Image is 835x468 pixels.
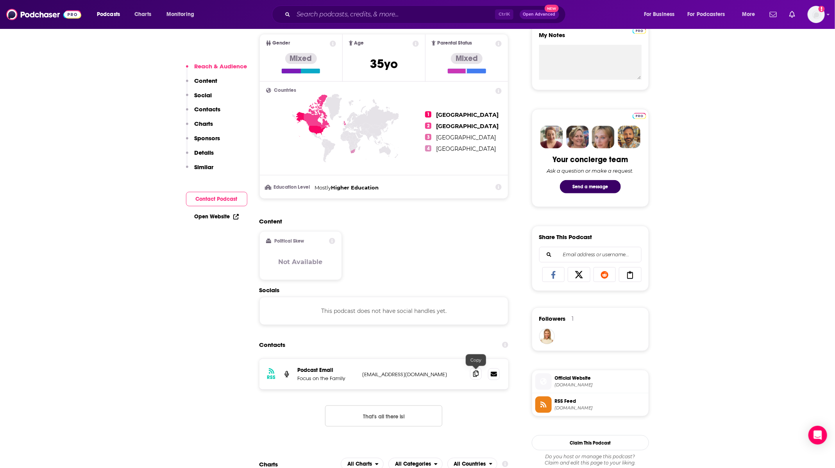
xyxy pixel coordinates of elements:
[370,56,398,71] span: 35 yo
[97,9,120,20] span: Podcasts
[161,8,204,21] button: open menu
[186,149,214,163] button: Details
[186,105,221,120] button: Contacts
[495,9,513,20] span: Ctrl K
[638,8,685,21] button: open menu
[819,6,825,12] svg: Add a profile image
[285,53,317,64] div: Mixed
[259,297,509,325] div: This podcast does not have social handles yet.
[555,375,645,382] span: Official Website
[266,185,312,190] h3: Education Level
[555,405,645,411] span: omnycontent.com
[520,10,559,19] button: Open AdvancedNew
[539,31,642,45] label: My Notes
[186,120,213,134] button: Charts
[186,91,212,106] button: Social
[808,6,825,23] img: User Profile
[436,123,499,130] span: [GEOGRAPHIC_DATA]
[279,258,323,266] h3: Not Available
[633,113,646,119] img: Podchaser Pro
[91,8,130,21] button: open menu
[279,5,573,23] div: Search podcasts, credits, & more...
[535,397,645,413] a: RSS Feed[DOMAIN_NAME]
[331,184,379,191] span: Higher Education
[808,426,827,445] div: Open Intercom Messenger
[568,267,590,282] a: Share on X/Twitter
[532,454,649,466] div: Claim and edit this page to your liking.
[767,8,780,21] a: Show notifications dropdown
[166,9,194,20] span: Monitoring
[436,145,496,152] span: [GEOGRAPHIC_DATA]
[186,134,220,149] button: Sponsors
[436,111,499,118] span: [GEOGRAPHIC_DATA]
[688,9,725,20] span: For Podcasters
[808,6,825,23] span: Logged in as ZoeJethani
[195,120,213,127] p: Charts
[542,267,565,282] a: Share on Facebook
[425,111,431,118] span: 1
[186,77,218,91] button: Content
[644,9,675,20] span: For Business
[347,461,372,467] span: All Charts
[395,461,431,467] span: All Categories
[547,168,634,174] div: Ask a question or make a request.
[274,238,304,244] h2: Political Skew
[195,105,221,113] p: Contacts
[466,354,486,366] div: Copy
[523,13,556,16] span: Open Advanced
[425,123,431,129] span: 2
[683,8,737,21] button: open menu
[742,9,755,20] span: More
[195,213,239,220] a: Open Website
[186,163,214,178] button: Similar
[618,126,640,148] img: Jon Profile
[195,77,218,84] p: Content
[540,126,563,148] img: Sydney Profile
[363,371,464,378] p: [EMAIL_ADDRESS][DOMAIN_NAME]
[633,27,646,34] a: Pro website
[594,267,616,282] a: Share on Reddit
[186,192,247,206] button: Contact Podcast
[786,8,798,21] a: Show notifications dropdown
[560,180,621,193] button: Send a message
[546,247,635,262] input: Email address or username...
[555,398,645,405] span: RSS Feed
[539,329,555,344] img: leannebush
[195,134,220,142] p: Sponsors
[545,5,559,12] span: New
[532,435,649,450] button: Claim This Podcast
[195,149,214,156] p: Details
[354,41,364,46] span: Age
[267,374,276,380] h3: RSS
[451,53,483,64] div: Mixed
[134,9,151,20] span: Charts
[259,338,286,352] h2: Contacts
[195,63,247,70] p: Reach & Audience
[6,7,81,22] img: Podchaser - Follow, Share and Rate Podcasts
[566,126,589,148] img: Barbara Profile
[259,461,278,468] h2: Charts
[425,145,431,152] span: 4
[454,461,486,467] span: All Countries
[619,267,642,282] a: Copy Link
[186,63,247,77] button: Reach & Audience
[293,8,495,21] input: Search podcasts, credits, & more...
[572,315,574,322] div: 1
[808,6,825,23] button: Show profile menu
[633,112,646,119] a: Pro website
[555,382,645,388] span: podcasts.focusonthefamily.com
[437,41,472,46] span: Parental Status
[325,405,442,427] button: Nothing here.
[539,315,566,322] span: Followers
[298,375,356,382] p: Focus on the Family
[274,88,297,93] span: Countries
[552,155,628,164] div: Your concierge team
[633,28,646,34] img: Podchaser Pro
[315,184,331,191] span: Mostly
[592,126,615,148] img: Jules Profile
[425,134,431,140] span: 3
[195,91,212,99] p: Social
[259,218,502,225] h2: Content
